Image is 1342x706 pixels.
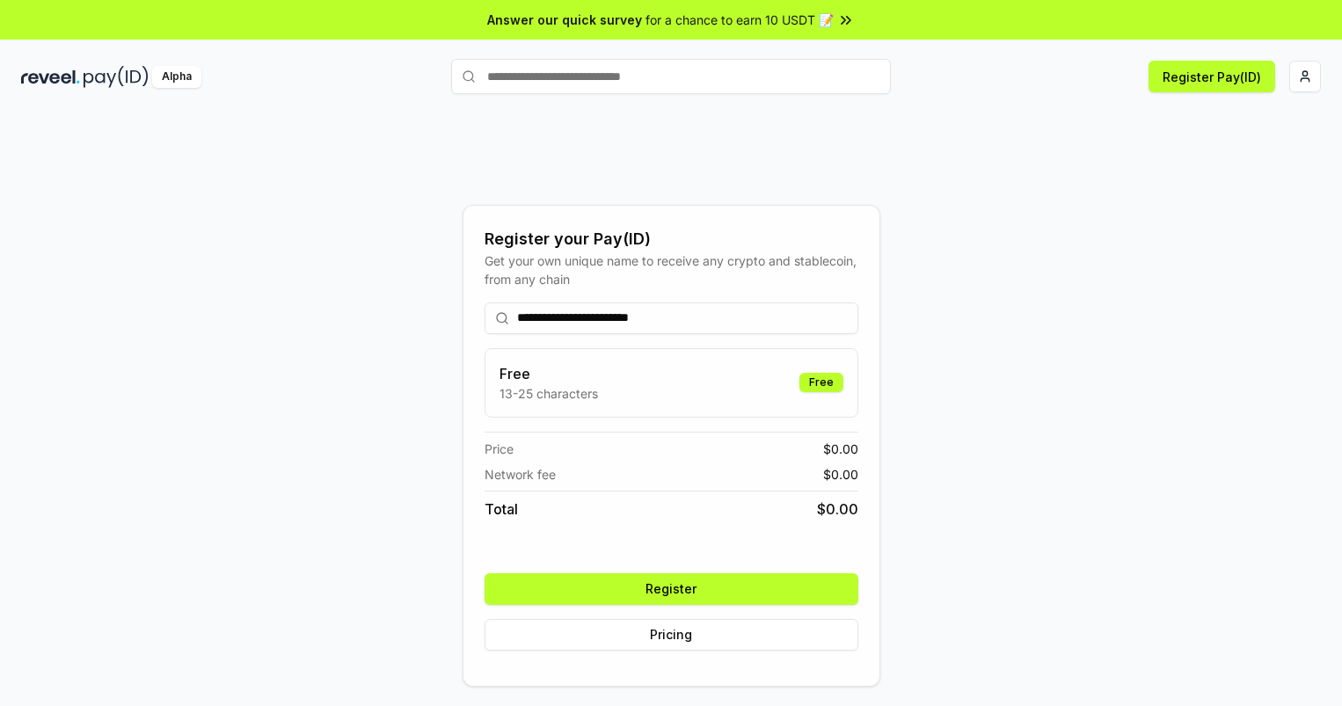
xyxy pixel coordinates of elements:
[84,66,149,88] img: pay_id
[799,373,843,392] div: Free
[152,66,201,88] div: Alpha
[485,440,514,458] span: Price
[485,465,556,484] span: Network fee
[1149,61,1275,92] button: Register Pay(ID)
[485,619,858,651] button: Pricing
[823,465,858,484] span: $ 0.00
[823,440,858,458] span: $ 0.00
[485,573,858,605] button: Register
[645,11,834,29] span: for a chance to earn 10 USDT 📝
[500,384,598,403] p: 13-25 characters
[485,499,518,520] span: Total
[485,251,858,288] div: Get your own unique name to receive any crypto and stablecoin, from any chain
[500,363,598,384] h3: Free
[817,499,858,520] span: $ 0.00
[487,11,642,29] span: Answer our quick survey
[485,227,858,251] div: Register your Pay(ID)
[21,66,80,88] img: reveel_dark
